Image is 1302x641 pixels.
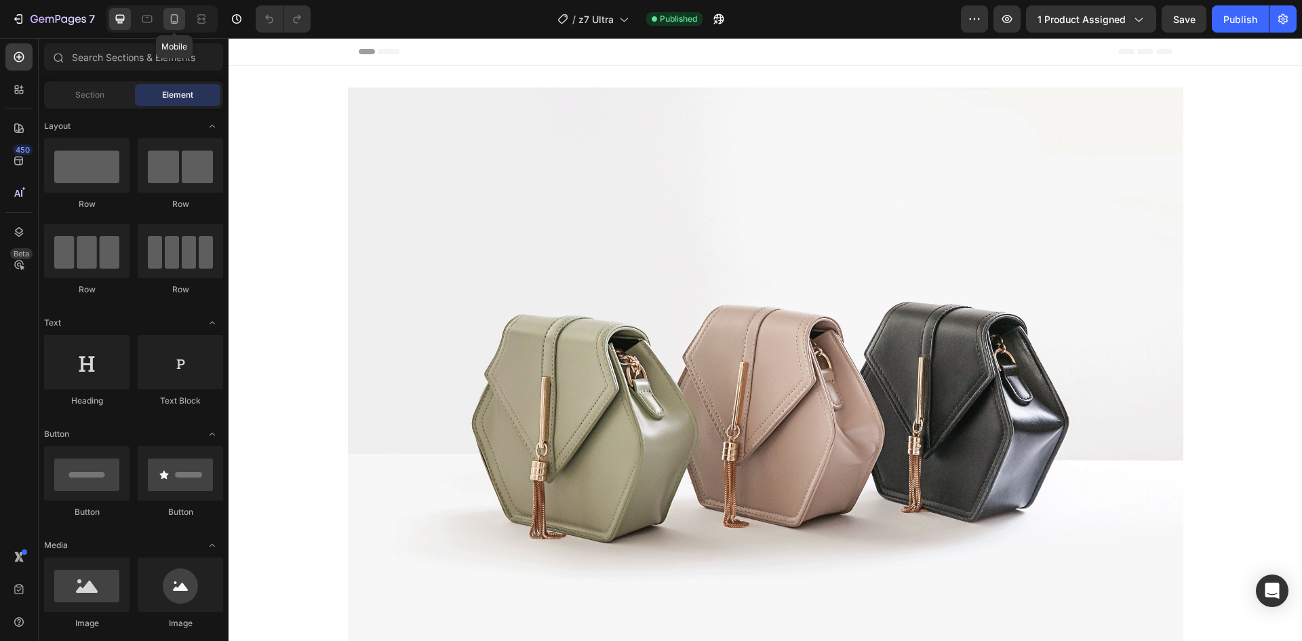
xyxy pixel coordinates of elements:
div: Row [138,198,223,210]
span: / [572,12,576,26]
div: Heading [44,395,130,407]
div: Text Block [138,395,223,407]
span: Toggle open [201,115,223,137]
div: 450 [13,144,33,155]
div: Open Intercom Messenger [1256,575,1288,607]
button: Save [1162,5,1206,33]
span: Save [1173,14,1196,25]
button: 7 [5,5,101,33]
div: Button [44,506,130,518]
span: Toggle open [201,312,223,334]
span: Button [44,428,69,440]
div: Button [138,506,223,518]
span: Section [75,89,104,101]
p: 7 [89,11,95,27]
span: Published [660,13,697,25]
span: z7 Ultra [578,12,614,26]
span: Layout [44,120,71,132]
div: Row [138,284,223,296]
div: Undo/Redo [256,5,311,33]
div: Image [44,617,130,629]
span: 1 product assigned [1038,12,1126,26]
input: Search Sections & Elements [44,43,223,71]
div: Row [44,198,130,210]
iframe: Design area [229,38,1302,641]
span: Text [44,317,61,329]
div: Publish [1223,12,1257,26]
div: Beta [10,248,33,259]
div: Row [44,284,130,296]
span: Element [162,89,193,101]
button: 1 product assigned [1026,5,1156,33]
button: Publish [1212,5,1269,33]
span: Media [44,539,68,551]
span: Toggle open [201,535,223,556]
div: Image [138,617,223,629]
span: Toggle open [201,423,223,445]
